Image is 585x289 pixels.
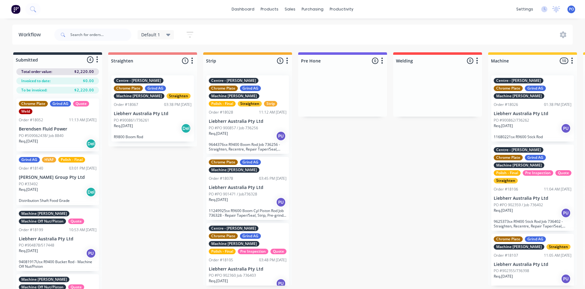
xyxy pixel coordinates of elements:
p: 9644376sx R9400 Boom Rod Job 736256 - Straighten, Recentre, Repair Taper/Seal, Strip, Pre-grind, ... [209,142,286,151]
div: Straighten [494,178,518,183]
div: 11:13 AM [DATE] [69,117,97,123]
p: PO #33492 [19,181,38,187]
div: PU [561,123,571,133]
span: Total order value: [21,69,52,74]
div: products [257,5,282,14]
p: Req. [DATE] [19,138,38,144]
div: Del [86,139,96,149]
div: PU [86,248,96,258]
div: Order #18106 [494,187,518,192]
a: dashboard [229,5,257,14]
img: Factory [11,5,20,14]
div: Chrome Plate [209,233,238,239]
span: To be invoiced: [21,87,47,93]
input: Search for orders... [70,29,131,41]
div: Machine Off Nut/Piston [19,219,66,224]
div: sales [282,5,299,14]
div: 03:48 PM [DATE] [259,257,286,263]
div: Polish - Final [58,157,85,163]
p: Distribution Shaft Food Grade [19,198,97,203]
div: PU [276,131,286,141]
div: Grind AG [240,233,261,239]
p: PO #509062438/ Job 8840 [19,133,64,138]
div: Order #18107 [494,253,518,258]
div: Order #18026 [494,102,518,107]
div: Grind AG [145,86,166,91]
p: R9800 Boom Rod [114,134,192,139]
span: $2,220.00 [74,87,94,93]
div: Straighten [167,93,191,99]
div: Machine [PERSON_NAME] [19,277,69,282]
div: Grind AG [240,159,261,165]
div: Grind AG [50,101,71,106]
div: Centre - [PERSON_NAME]Chrome PlateGrind AGMachine [PERSON_NAME]Order #1802601:38 PM [DATE]Liebher... [491,75,574,142]
span: Invoiced to date: [21,78,51,84]
div: Order #18078 [209,176,233,181]
div: Centre - [PERSON_NAME]Chrome PlateGrind AGMachine [PERSON_NAME]Polish - FinalStraightenStripOrder... [206,75,289,154]
div: Chrome Plate [114,86,143,91]
div: Grind AGHVAFPolish - FinalOrder #1814003:01 PM [DATE][PERSON_NAME] Group Pty LtdPO #33492Req.[DAT... [16,155,99,205]
p: Liebherr Australia Pty Ltd [494,262,571,267]
div: Machine [PERSON_NAME] [209,167,259,173]
span: Default 1 [141,31,160,38]
div: Straighten [238,101,262,106]
p: Req. [DATE] [114,123,133,129]
p: Liebherr Australia Pty Ltd [209,267,286,272]
div: settings [513,5,536,14]
p: 94081917Usx R9400 Bucket Rod - Machine Off Nut/Piston [19,259,97,269]
div: Grind AG [525,155,546,160]
div: Quote [555,170,571,176]
div: Machine [PERSON_NAME] [209,241,259,247]
div: Order #18028 [209,110,233,115]
div: Grind AG [19,157,40,163]
p: PO #PO 902359 / Job 736402 [494,202,543,208]
div: 01:38 PM [DATE] [544,102,571,107]
div: 03:45 PM [DATE] [259,176,286,181]
div: Machine [PERSON_NAME] [19,211,69,216]
div: Grind AG [525,236,546,242]
div: Chrome Plate [494,86,523,91]
div: Machine [PERSON_NAME] [494,93,544,99]
p: Liebherr Australia Pty Ltd [494,111,571,116]
div: PU [561,274,571,284]
div: Workflow [19,31,44,38]
div: 11:04 AM [DATE] [544,187,571,192]
p: PO #902355/736398 [494,268,529,274]
div: Chrome Plate [209,86,238,91]
span: $2,220.00 [74,69,94,74]
div: Quote [68,219,84,224]
p: PO #900862/736262 [494,118,529,123]
div: 10:53 AM [DATE] [69,227,97,233]
div: Pre Inspection [238,249,268,254]
div: Polish - Final [494,170,521,176]
div: Machine [PERSON_NAME] [114,93,164,99]
p: Req. [DATE] [209,131,228,136]
div: Chrome Plate [19,101,48,106]
p: PO #900861/736261 [114,118,149,123]
div: Chrome Plate [494,155,523,160]
div: Chrome PlateGrind AGQuoteWeldOrder #1805211:13 AM [DATE]Berendsen Fluid PowerPO #509062438/ Job 8... [16,98,99,151]
p: PO #PO 901471 / Job736328 [209,191,257,197]
span: PO [569,6,574,12]
div: Strip [264,101,277,106]
div: 03:01 PM [DATE] [69,166,97,171]
div: Del [181,123,191,133]
div: Centre - [PERSON_NAME] [114,78,163,83]
p: Req. [DATE] [209,197,228,203]
div: Machine [PERSON_NAME]Machine Off Nut/PistonQuoteOrder #1819910:53 AM [DATE]Liebherr Australia Pty... [16,208,99,271]
div: PU [276,279,286,288]
div: Machine [PERSON_NAME] [494,163,544,168]
div: Straighten [546,244,571,250]
div: Centre - [PERSON_NAME] [209,226,258,231]
div: Chrome Plate [209,159,238,165]
p: Req. [DATE] [494,208,513,213]
div: 11:05 AM [DATE] [544,253,571,258]
p: Req. [DATE] [494,274,513,279]
div: productivity [327,5,356,14]
div: Chrome Plate [494,236,523,242]
div: purchasing [299,5,327,14]
div: Weld [19,109,32,114]
p: Req. [DATE] [209,278,228,284]
div: Order #18052 [19,117,43,123]
p: 9625373sx R9400 Stick Rod Job 736402 - Straighten, Recentre, Repair Taper/Seal, Strip, Pre-grind,... [494,219,571,228]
